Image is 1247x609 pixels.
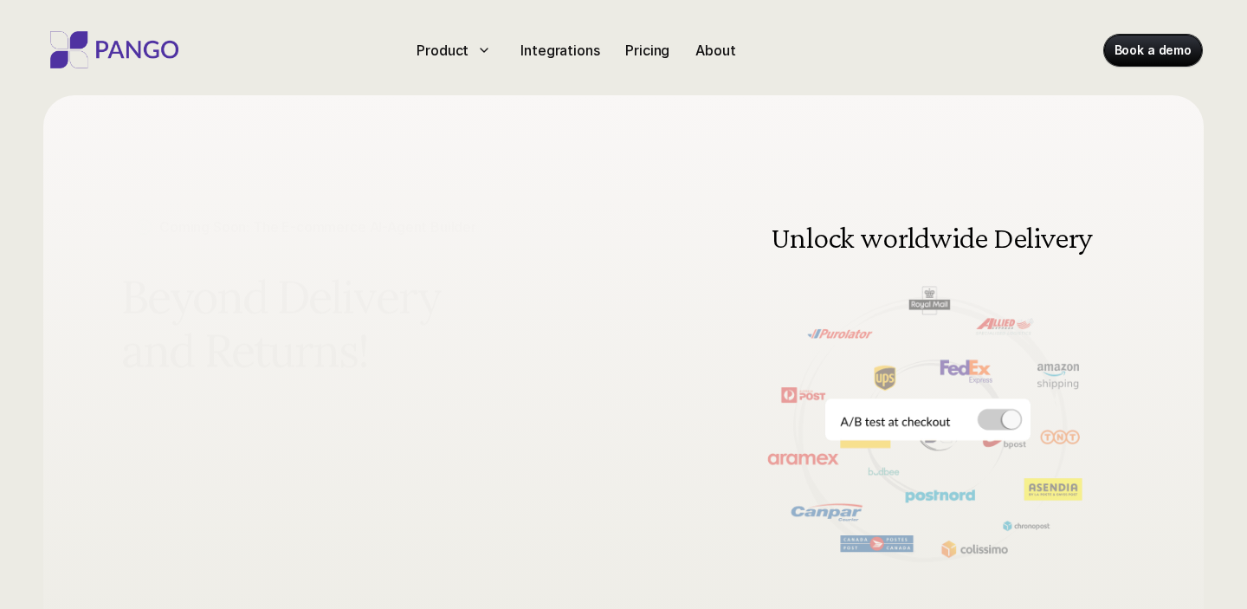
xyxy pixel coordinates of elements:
a: Pricing [618,36,676,64]
img: Delivery and shipping management software doing A/B testing at the checkout for different carrier... [729,183,1126,584]
a: Integrations [514,36,606,64]
button: Previous [746,371,772,397]
p: About [695,40,735,61]
h3: Unlock worldwide Delivery [767,222,1096,253]
p: Product [417,40,468,61]
a: About [688,36,742,64]
p: Integrations [520,40,599,61]
span: Beyond Delivery and Returns! [121,269,655,378]
img: Next Arrow [1082,371,1108,397]
p: Coming Soon: The E-commerce AI-Agent Builder [159,217,476,237]
a: Book a demo [1104,35,1202,66]
button: Next [1082,371,1108,397]
img: Back Arrow [746,371,772,397]
p: Pricing [625,40,669,61]
p: Book a demo [1115,42,1192,59]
